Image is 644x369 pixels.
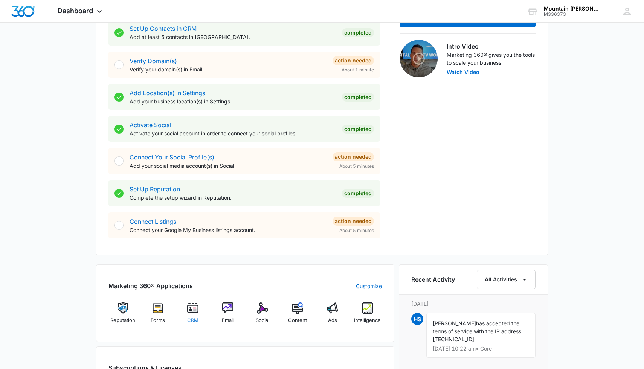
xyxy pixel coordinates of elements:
[356,282,382,290] a: Customize
[130,89,205,97] a: Add Location(s) in Settings
[447,70,479,75] button: Watch Video
[130,129,336,137] p: Activate your social account in order to connect your social profiles.
[411,275,455,284] h6: Recent Activity
[433,320,523,334] span: has accepted the terms of service with the IP address:
[342,125,374,134] div: Completed
[544,12,599,17] div: account id
[130,185,180,193] a: Set Up Reputation
[328,317,337,324] span: Ads
[130,97,336,105] p: Add your business location(s) in Settings.
[130,121,171,129] a: Activate Social
[342,189,374,198] div: Completed
[108,302,137,330] a: Reputation
[339,227,374,234] span: About 5 minutes
[130,25,197,32] a: Set Up Contacts in CRM
[222,317,234,324] span: Email
[433,346,529,351] p: [DATE] 10:22 am • Core
[143,302,172,330] a: Forms
[433,336,474,342] span: [TECHNICAL_ID]
[477,270,536,289] button: All Activities
[342,93,374,102] div: Completed
[110,317,135,324] span: Reputation
[342,67,374,73] span: About 1 minute
[108,281,193,290] h2: Marketing 360® Applications
[58,7,93,15] span: Dashboard
[179,302,208,330] a: CRM
[248,302,277,330] a: Social
[339,163,374,170] span: About 5 minutes
[433,320,476,326] span: [PERSON_NAME]
[130,65,327,73] p: Verify your domain(s) in Email.
[187,317,198,324] span: CRM
[130,218,176,225] a: Connect Listings
[333,217,374,226] div: Action Needed
[544,6,599,12] div: account name
[411,300,536,308] p: [DATE]
[447,42,536,51] h3: Intro Video
[342,28,374,37] div: Completed
[130,57,177,65] a: Verify Domain(s)
[130,162,327,170] p: Add your social media account(s) in Social.
[256,317,269,324] span: Social
[333,56,374,65] div: Action Needed
[318,302,347,330] a: Ads
[288,317,307,324] span: Content
[130,33,336,41] p: Add at least 5 contacts in [GEOGRAPHIC_DATA].
[333,152,374,161] div: Action Needed
[130,153,214,161] a: Connect Your Social Profile(s)
[283,302,312,330] a: Content
[447,51,536,67] p: Marketing 360® gives you the tools to scale your business.
[400,40,438,77] img: Intro Video
[213,302,242,330] a: Email
[354,317,381,324] span: Intelligence
[411,313,423,325] span: HS
[130,194,336,202] p: Complete the setup wizard in Reputation.
[353,302,382,330] a: Intelligence
[130,226,327,234] p: Connect your Google My Business listings account.
[151,317,165,324] span: Forms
